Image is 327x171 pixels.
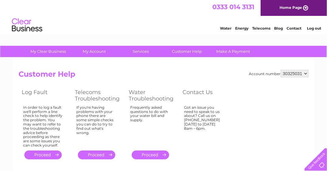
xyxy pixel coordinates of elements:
[24,151,62,159] a: .
[130,105,171,145] div: Frequently asked questions to do with your water bill and supply.
[72,87,126,104] th: Telecoms Troubleshooting
[249,70,308,77] div: Account number
[19,87,72,104] th: Log Fault
[184,105,224,145] div: Got an issue you need to speak to us about? Call us on [PHONE_NUMBER] [DATE] to [DATE] 8am – 6pm.
[287,26,301,31] a: Contact
[23,105,63,147] div: In order to log a fault we'll perform a line check to help identify the problem. You may want to ...
[23,46,73,57] a: My Clear Business
[220,26,231,31] a: Water
[235,26,249,31] a: Energy
[77,105,117,145] div: If you're having problems with your phone there are some simple checks you can do to try to find ...
[274,26,283,31] a: Blog
[132,151,169,159] a: .
[19,70,308,82] h2: Customer Help
[69,46,120,57] a: My Account
[307,26,322,31] a: Log out
[126,87,180,104] th: Water Troubleshooting
[20,3,308,30] div: Clear Business is a trading name of Verastar Limited (registered in [GEOGRAPHIC_DATA] No. 3667643...
[208,46,258,57] a: Make A Payment
[212,3,254,11] a: 0333 014 3131
[162,46,212,57] a: Customer Help
[116,46,166,57] a: Services
[252,26,270,31] a: Telecoms
[180,87,233,104] th: Contact Us
[78,151,115,159] a: .
[12,16,43,35] img: logo.png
